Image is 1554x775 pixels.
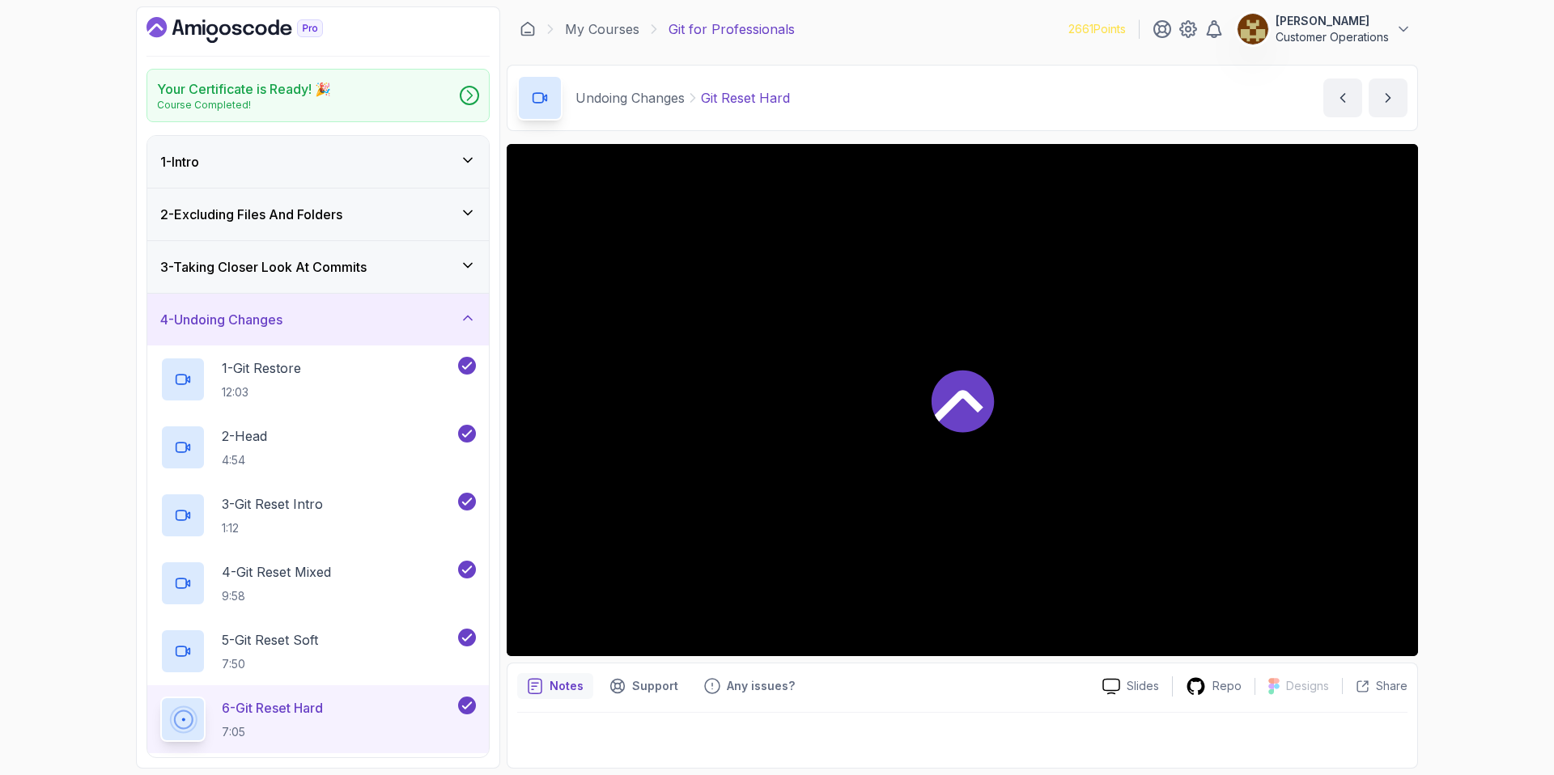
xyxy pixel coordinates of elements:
h3: 1 - Intro [160,152,199,172]
button: 5-Git Reset Soft7:50 [160,629,476,674]
p: Undoing Changes [575,88,685,108]
p: 6 - Git Reset Hard [222,698,323,718]
button: notes button [517,673,593,699]
p: Git Reset Hard [701,88,790,108]
a: Dashboard [146,17,360,43]
p: Any issues? [727,678,795,694]
button: user profile image[PERSON_NAME]Customer Operations [1237,13,1412,45]
p: 1:12 [222,520,323,536]
h2: Your Certificate is Ready! 🎉 [157,79,331,99]
p: 9:58 [222,588,331,604]
button: 3-Git Reset Intro1:12 [160,493,476,538]
img: user profile image [1238,14,1268,44]
button: 2-Excluding Files And Folders [147,188,489,240]
button: Share [1342,678,1408,694]
p: Git for Professionals [669,19,795,39]
p: Slides [1127,678,1159,694]
p: Support [632,678,678,694]
button: previous content [1323,78,1362,117]
p: Course Completed! [157,99,331,112]
p: Share [1376,678,1408,694]
p: [PERSON_NAME] [1276,13,1389,29]
p: 5 - Git Reset Soft [222,630,318,650]
p: Designs [1286,678,1329,694]
h3: 3 - Taking Closer Look At Commits [160,257,367,277]
p: 7:50 [222,656,318,672]
p: 3 - Git Reset Intro [222,494,323,514]
p: 12:03 [222,384,301,400]
a: Repo [1173,676,1255,697]
p: 2 - Head [222,426,267,446]
p: 7:05 [222,724,323,740]
a: My Courses [565,19,639,39]
button: 4-Git Reset Mixed9:58 [160,561,476,606]
a: Slides [1089,678,1172,695]
button: 6-Git Reset Hard7:05 [160,697,476,742]
button: 3-Taking Closer Look At Commits [147,241,489,293]
h3: 4 - Undoing Changes [160,310,282,329]
button: 2-Head4:54 [160,425,476,470]
p: Notes [550,678,584,694]
a: Dashboard [520,21,536,37]
button: 1-Intro [147,136,489,188]
p: Customer Operations [1276,29,1389,45]
button: next content [1369,78,1408,117]
button: Feedback button [694,673,805,699]
p: 4:54 [222,452,267,468]
button: 4-Undoing Changes [147,294,489,345]
h3: 2 - Excluding Files And Folders [160,205,342,224]
button: 1-Git Restore12:03 [160,357,476,402]
button: Support button [600,673,688,699]
p: Repo [1212,678,1242,694]
p: 2661 Points [1068,21,1126,37]
a: Your Certificate is Ready! 🎉Course Completed! [146,69,490,122]
p: 1 - Git Restore [222,358,301,378]
p: 4 - Git Reset Mixed [222,562,331,582]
